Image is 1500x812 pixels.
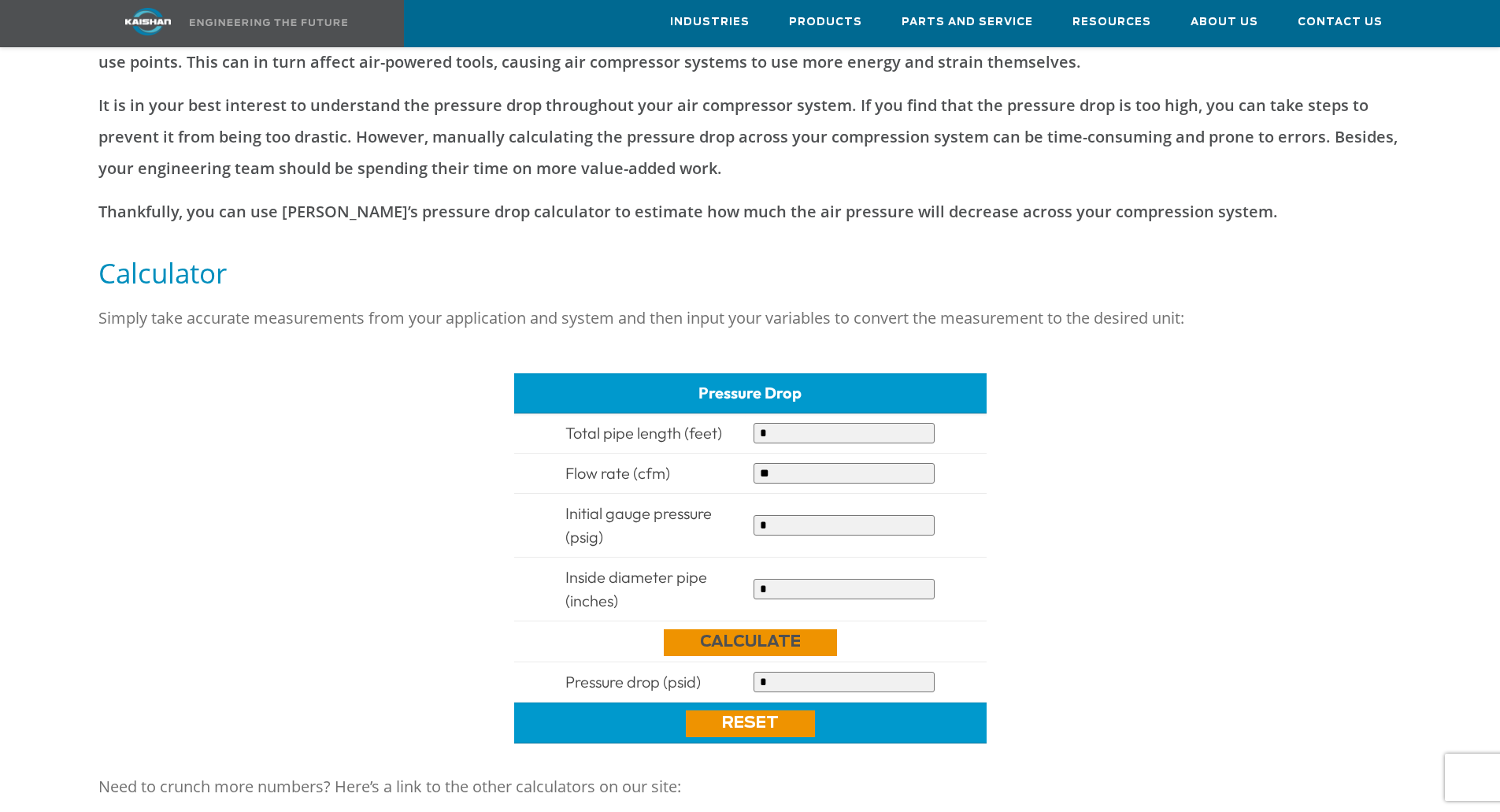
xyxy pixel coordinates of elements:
p: Simply take accurate measurements from your application and system and then input your variables ... [98,302,1402,334]
a: Calculate [664,629,837,656]
span: Pressure drop (psid) [565,672,701,691]
h5: Calculator [98,255,1402,291]
img: Engineering the future [190,19,347,26]
span: Pressure Drop [698,383,802,402]
p: Need to crunch more numbers? Here’s a link to the other calculators on our site: [98,771,1402,803]
span: Total pipe length (feet) [565,423,722,443]
span: Initial gauge pressure (psig) [565,503,712,547]
span: About Us [1191,13,1258,32]
a: About Us [1191,1,1258,43]
span: Flow rate (cfm) [565,463,670,483]
a: Resources [1072,1,1151,43]
span: Industries [670,13,750,32]
img: kaishan logo [89,8,207,35]
a: Contact Us [1298,1,1383,43]
span: Resources [1072,13,1151,32]
a: Parts and Service [902,1,1033,43]
p: Thankfully, you can use [PERSON_NAME]’s pressure drop calculator to estimate how much the air pre... [98,196,1402,228]
span: Parts and Service [902,13,1033,32]
a: Industries [670,1,750,43]
a: Products [789,1,862,43]
p: It is in your best interest to understand the pressure drop throughout your air compressor system... [98,90,1402,184]
span: Contact Us [1298,13,1383,32]
a: Reset [686,710,815,737]
span: Products [789,13,862,32]
span: Inside diameter pipe (inches) [565,567,707,610]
